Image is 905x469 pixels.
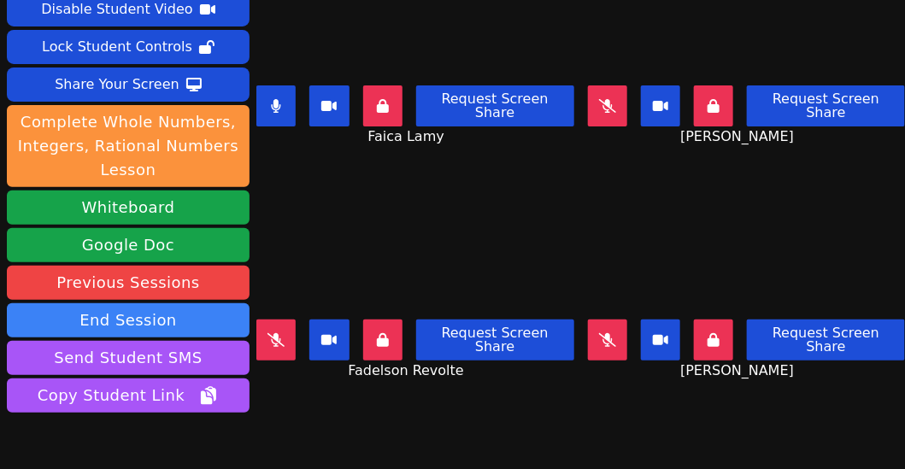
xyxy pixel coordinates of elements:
button: Send Student SMS [7,341,250,375]
div: Lock Student Controls [42,33,192,61]
button: Complete Whole Numbers, Integers, Rational Numbers Lesson [7,105,250,187]
span: [PERSON_NAME] [680,361,798,381]
button: Request Screen Share [416,85,574,126]
a: Previous Sessions [7,266,250,300]
a: Google Doc [7,228,250,262]
span: [PERSON_NAME] [680,126,798,147]
button: Copy Student Link [7,378,250,413]
button: Request Screen Share [747,320,905,361]
div: Share Your Screen [55,71,179,98]
button: Request Screen Share [747,85,905,126]
button: Lock Student Controls [7,30,250,64]
button: Request Screen Share [416,320,574,361]
button: Whiteboard [7,191,250,225]
button: End Session [7,303,250,337]
button: Share Your Screen [7,67,250,102]
span: Faica Lamy [367,126,449,147]
span: Copy Student Link [38,384,219,407]
span: Fadelson Revolte [349,361,469,381]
